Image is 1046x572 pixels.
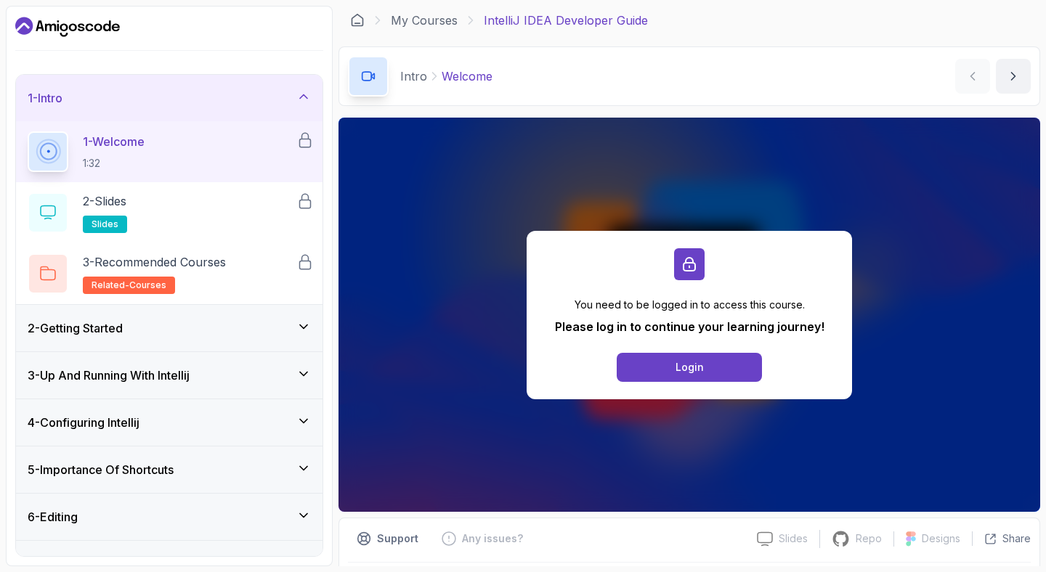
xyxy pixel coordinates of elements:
div: Login [676,360,704,375]
button: 2-Slidesslides [28,192,311,233]
p: IntelliJ IDEA Developer Guide [484,12,648,29]
button: 4-Configuring Intellij [16,399,323,446]
h3: 2 - Getting Started [28,319,123,337]
button: 5-Importance Of Shortcuts [16,446,323,493]
span: related-courses [92,279,166,291]
h3: 3 - Up And Running With Intellij [28,367,190,384]
button: Login [617,353,762,382]
button: 3-Up And Running With Intellij [16,352,323,399]
button: 2-Getting Started [16,305,323,351]
span: slides [92,218,118,230]
p: Any issues? [462,531,523,546]
p: Please log in to continue your learning journey! [555,318,824,335]
h3: 4 - Configuring Intellij [28,414,139,431]
button: 6-Editing [16,494,323,540]
p: 3 - Recommended Courses [83,253,226,271]
button: 1-Welcome1:32 [28,131,311,172]
p: 1:32 [83,156,145,171]
p: Slides [779,531,808,546]
h3: 5 - Importance Of Shortcuts [28,461,174,478]
p: 2 - Slides [83,192,126,210]
p: You need to be logged in to access this course. [555,298,824,312]
p: Designs [922,531,960,546]
p: Support [377,531,418,546]
button: Share [972,531,1031,546]
p: Share [1002,531,1031,546]
button: next content [996,59,1031,94]
p: Welcome [442,68,492,85]
p: Repo [856,531,882,546]
p: 1 - Welcome [83,133,145,150]
h3: 6 - Editing [28,508,78,526]
p: Intro [400,68,427,85]
button: previous content [955,59,990,94]
a: Dashboard [350,13,365,28]
h3: 1 - Intro [28,89,62,107]
button: Support button [348,527,427,550]
a: My Courses [391,12,458,29]
a: Dashboard [15,15,120,38]
button: 1-Intro [16,75,323,121]
button: 3-Recommended Coursesrelated-courses [28,253,311,294]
